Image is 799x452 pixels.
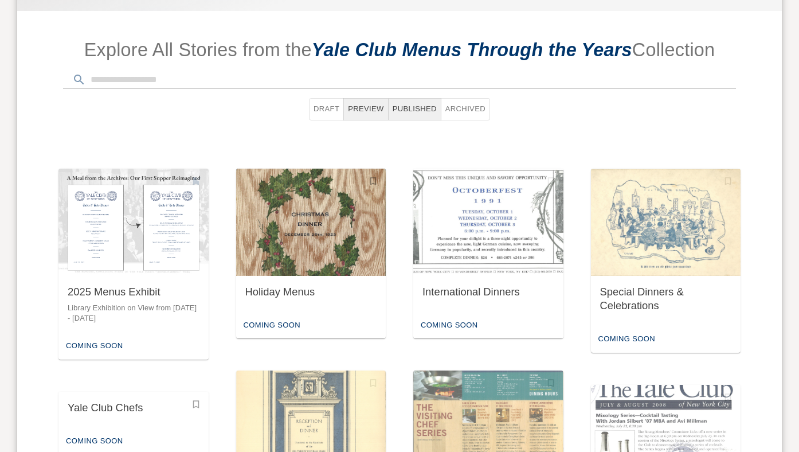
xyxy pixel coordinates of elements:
[591,169,741,353] button: Feature this Story?Special Dinners & CelebrationsComing Soon
[58,169,209,276] img: 2025 Menus Exhibit
[236,169,386,339] button: Feature this Story?Holiday MenusComing Soon
[300,89,499,130] div: Status Filters
[596,330,658,348] div: Coming Soon
[63,432,126,450] div: Coming Soon
[188,396,204,412] button: Feature this Story?
[245,285,377,299] div: Holiday Menus
[309,98,344,120] button: Draft
[600,285,732,313] div: Special Dinners & Celebrations
[312,40,632,60] span: Yale Club Menus Through the Years
[422,285,554,299] div: International Dinners
[343,98,389,120] button: Preview
[413,169,563,339] button: Feature this Story?International DinnersComing Soon
[441,98,490,120] button: Archived
[58,169,209,360] button: Remove from Featured Stories?2025 Menus ExhibitLibrary Exhibition on View from [DATE] - [DATE]Com...
[413,169,563,276] img: International Dinners
[591,169,741,276] img: Special Dinners & Celebrations
[365,173,381,189] button: Feature this Story?
[63,337,126,355] div: Coming Soon
[418,317,480,334] div: Coming Soon
[389,98,441,120] button: Published
[236,169,386,276] img: Holiday Menus
[84,40,312,60] span: Explore All Stories from the
[68,401,199,415] div: Yale Club Chefs
[68,303,199,324] p: Library Exhibition on View from [DATE] - [DATE]
[632,40,715,60] span: Collection
[241,317,303,334] div: Coming Soon
[68,285,199,299] div: 2025 Menus Exhibit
